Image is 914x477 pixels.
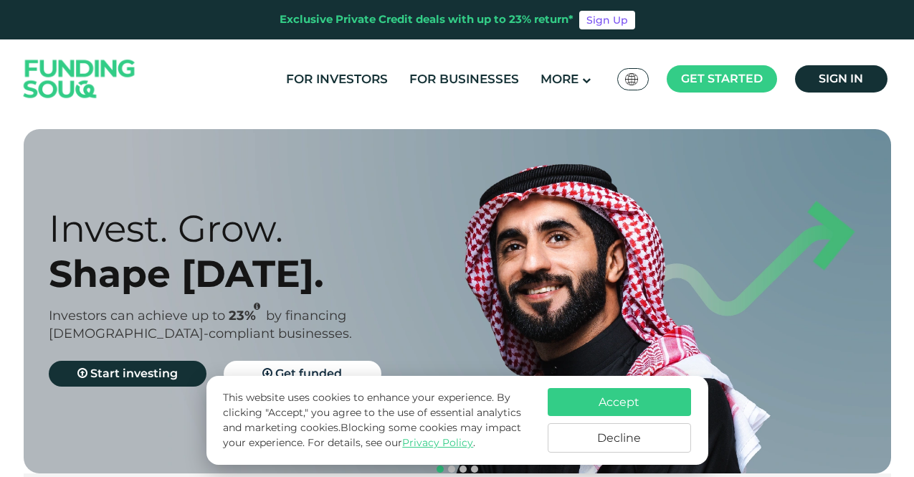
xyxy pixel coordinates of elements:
span: by financing [DEMOGRAPHIC_DATA]-compliant businesses. [49,308,352,341]
button: navigation [434,463,446,475]
span: Investors can achieve up to [49,308,225,323]
img: SA Flag [625,73,638,85]
button: Accept [548,388,691,416]
span: More [541,72,579,86]
a: For Investors [282,67,391,91]
a: Privacy Policy [402,436,473,449]
button: navigation [446,463,457,475]
span: For details, see our . [308,436,475,449]
span: Sign in [819,72,863,85]
span: Start investing [90,367,178,380]
button: Decline [548,423,691,453]
span: 23% [229,308,266,323]
div: Invest. Grow. [49,206,482,251]
a: Sign in [795,65,887,93]
a: Sign Up [579,11,635,29]
a: Start investing [49,361,206,387]
button: navigation [469,463,480,475]
img: Logo [9,43,150,115]
button: navigation [457,463,469,475]
p: This website uses cookies to enhance your experience. By clicking "Accept," you agree to the use ... [223,390,533,450]
a: For Businesses [406,67,523,91]
span: Get started [681,72,763,85]
a: Get funded [224,361,381,387]
span: Get funded [275,367,342,380]
div: Exclusive Private Credit deals with up to 23% return* [280,11,573,28]
span: Blocking some cookies may impact your experience. [223,421,521,449]
i: 23% IRR (expected) ~ 15% Net yield (expected) [254,303,260,311]
div: Shape [DATE]. [49,251,482,296]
